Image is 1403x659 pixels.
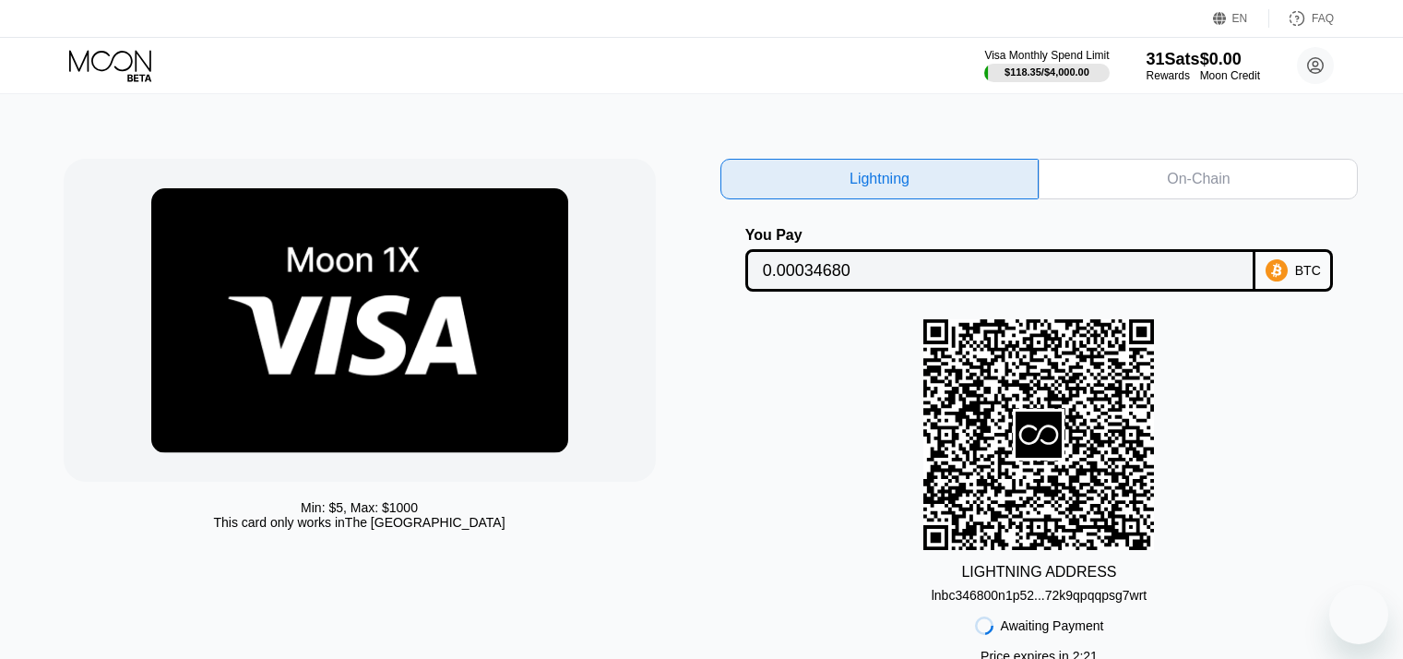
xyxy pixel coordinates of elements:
[301,500,418,515] div: Min: $ 5 , Max: $ 1000
[1039,159,1358,199] div: On-Chain
[1001,618,1104,633] div: Awaiting Payment
[1329,585,1388,644] iframe: Button to launch messaging window
[1167,170,1230,188] div: On-Chain
[720,159,1040,199] div: Lightning
[1295,263,1321,278] div: BTC
[1312,12,1334,25] div: FAQ
[1213,9,1269,28] div: EN
[850,170,910,188] div: Lightning
[984,49,1109,82] div: Visa Monthly Spend Limit$118.35/$4,000.00
[984,49,1109,62] div: Visa Monthly Spend Limit
[213,515,505,530] div: This card only works in The [GEOGRAPHIC_DATA]
[932,588,1147,603] div: lnbc346800n1p52...72k9qpqqpsg7wrt
[1147,69,1200,82] div: Rewards
[720,227,1359,292] div: You PayBTC
[1147,50,1200,69] div: 31 Sats
[932,581,1147,603] div: lnbc346800n1p52...72k9qpqqpsg7wrt
[1200,50,1260,69] div: $0.00
[1147,50,1200,82] div: 31SatsRewards
[961,564,1116,581] div: LIGHTNING ADDRESS
[1200,69,1260,82] div: Moon Credit
[1232,12,1248,25] div: EN
[745,227,1256,244] div: You Pay
[1269,9,1334,28] div: FAQ
[1200,50,1260,82] div: $0.00Moon Credit
[1005,66,1089,78] div: $118.35 / $4,000.00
